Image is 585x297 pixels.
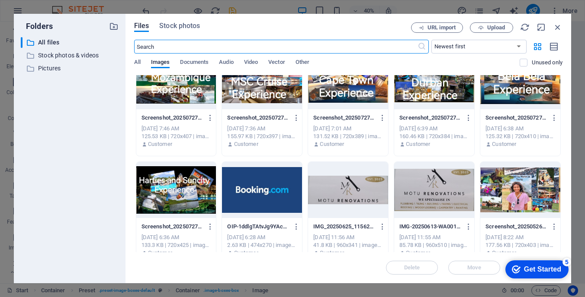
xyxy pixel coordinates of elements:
div: 160.46 KB | 720x384 | image/jpeg [399,133,469,140]
div: Pictures [21,63,119,74]
p: IMG_20250625_115624-HaRMkBE6XF-3qj3qH2mZoQ.jpg [313,223,375,231]
p: Folders [21,21,53,32]
div: 5 [64,2,73,10]
span: Documents [180,57,209,69]
span: Stock photos [159,21,200,31]
div: [DATE] 6:36 AM [141,234,211,241]
p: Customer [234,249,258,257]
p: Customer [492,140,516,148]
input: Search [134,40,418,54]
div: 125.53 KB | 720x407 | image/jpeg [141,133,211,140]
p: Customer [148,249,172,257]
div: ​ [21,37,22,48]
p: Screenshot_20250526_141154-1AYCIIW-gnB_8HzIAORkxQ.jpg [485,223,547,231]
p: Customer [148,140,172,148]
p: Customer [234,140,258,148]
div: [DATE] 6:28 AM [227,234,297,241]
p: Screenshot_20250727_065943_com.huawei.photos_edit_123686042438418-xYxV9yTP41BX0o1AwrzssQ.jpg [313,114,375,122]
div: 131.52 KB | 720x389 | image/jpeg [313,133,383,140]
span: All [134,57,141,69]
div: [DATE] 7:36 AM [227,125,297,133]
div: 41.8 KB | 960x341 | image/jpeg [313,241,383,249]
button: Upload [470,22,513,33]
i: Close [553,22,562,32]
div: 133.3 KB | 720x425 | image/jpeg [141,241,211,249]
p: Stock photos & videos [38,51,103,60]
p: OIP-1ddlgTAtvJg9YAcMiRTRlw.jpg [227,223,289,231]
p: Customer [406,140,430,148]
div: Stock photos & videos [21,50,119,61]
div: 125.32 KB | 720x410 | image/jpeg [485,133,555,140]
span: Audio [219,57,233,69]
span: URL import [427,25,456,30]
div: [DATE] 7:01 AM [313,125,383,133]
p: Screenshot_20250727_063500_com.huawei.docs_edit_122197689244895-CLrTm6Q_X-FlT0Z9-sRwuA.jpg [399,114,461,122]
p: Customer [492,249,516,257]
p: Screenshot_20250727_063251_com.huawei.photos_edit_122046694464189-8JZjvyHL-dyhgNJD2aglyw.jpg [141,223,203,231]
div: [DATE] 7:46 AM [141,125,211,133]
div: [DATE] 11:56 AM [313,234,383,241]
i: Create new folder [109,22,119,31]
p: All files [38,38,103,47]
span: Upload [487,25,505,30]
div: [DATE] 6:38 AM [485,125,555,133]
span: Video [244,57,258,69]
div: [DATE] 11:55 AM [399,234,469,241]
div: Get Started [26,9,63,17]
p: Displays only files that are not in use on the website. Files added during this session can still... [532,59,562,66]
div: 177.56 KB | 720x403 | image/jpeg [485,241,555,249]
button: URL import [411,22,463,33]
p: Screenshot_20250727_072608-NxmiySNmpxoJfJ76Cxg67A.jpg [227,114,289,122]
p: Screenshot_20250727_063241_com.huawei.photos_edit_122059206593354-IazFnu5q8zx7CwNjHHaGPg.jpg [485,114,547,122]
div: 2.63 KB | 474x270 | image/webp [227,241,297,249]
p: IMG-20250613-WA00111_edit_182368871293525-VHM2KHuGnETndu3q7GIOEg.jpg [399,223,461,231]
i: Minimize [537,22,546,32]
i: Reload [520,22,530,32]
div: 85.78 KB | 960x510 | image/jpeg [399,241,469,249]
span: Vector [268,57,285,69]
span: Other [296,57,309,69]
div: Get Started 5 items remaining, 0% complete [7,4,70,22]
p: Pictures [38,63,103,73]
span: Images [151,57,170,69]
div: [DATE] 6:39 AM [399,125,469,133]
div: 155.97 KB | 720x397 | image/jpeg [227,133,297,140]
span: Files [134,21,149,31]
p: Customer [320,249,344,257]
div: [DATE] 8:22 AM [485,234,555,241]
p: Screenshot_20250727_074448_com.huawei.photos_edit_126417077988001-JR7S9sARAbXfGbhSwGCSXQ.jpg [141,114,203,122]
p: Customer [320,140,344,148]
p: Customer [406,249,430,257]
